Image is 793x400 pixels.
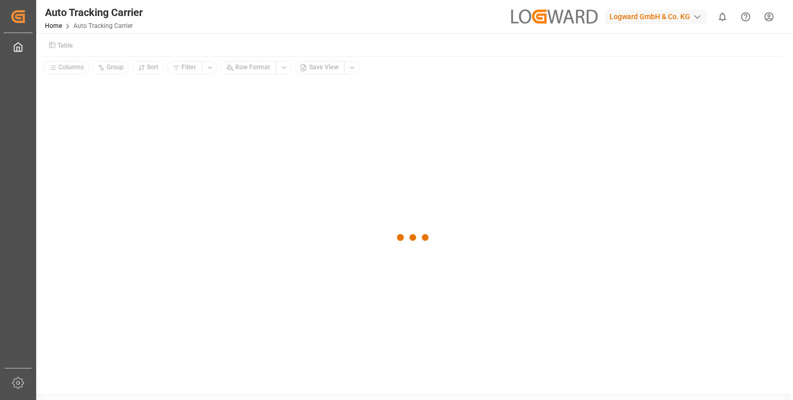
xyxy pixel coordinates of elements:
[43,36,78,54] button: Table
[605,9,707,24] div: Logward GmbH & Co. KG
[43,61,89,74] button: Columns
[605,7,711,26] button: Logward GmbH & Co. KG
[511,9,598,23] img: Logward_spacing_grey.png_1685354854.png
[45,5,143,20] div: Auto Tracking Carrier
[45,22,62,29] a: Home
[711,5,734,28] button: show 0 new notifications
[734,5,757,28] button: Help Center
